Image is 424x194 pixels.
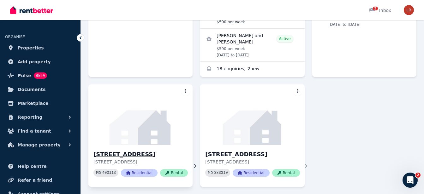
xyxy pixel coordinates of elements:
span: 2 [415,173,421,178]
span: Reporting [18,113,42,121]
h3: [STREET_ADDRESS] [205,150,300,159]
span: Find a tenant [18,127,51,135]
img: 195/293 N Quay, Brisbane City [86,83,195,146]
a: 205/355 Main St, Kangaroo Point[STREET_ADDRESS][STREET_ADDRESS]PID 383310ResidentialRental [200,84,304,187]
code: 383310 [214,171,228,175]
a: Refer a friend [5,174,75,186]
a: Help centre [5,160,75,173]
button: More options [293,87,302,96]
code: 400113 [102,171,116,175]
button: Find a tenant [5,125,75,137]
span: Add property [18,58,51,66]
span: Documents [18,86,46,93]
h3: [STREET_ADDRESS] [93,150,188,159]
div: Inbox [369,7,391,14]
small: PID [96,171,101,174]
span: 2 [373,7,378,10]
a: PulseBETA [5,69,75,82]
p: [STREET_ADDRESS] [205,159,300,165]
span: Help centre [18,163,47,170]
a: Enquiries for 22 Abbott St, Walloon [200,62,304,77]
a: Marketplace [5,97,75,110]
span: Rental [160,169,188,177]
span: Manage property [18,141,61,149]
button: Reporting [5,111,75,123]
img: Leeann Boyan [404,5,414,15]
span: Refer a friend [18,176,52,184]
img: RentBetter [10,5,53,15]
span: ORGANISE [5,35,25,39]
a: Documents [5,83,75,96]
a: 195/293 N Quay, Brisbane City[STREET_ADDRESS][STREET_ADDRESS]PID 400113ResidentialRental [88,84,193,187]
a: Properties [5,42,75,54]
button: More options [181,87,190,96]
span: Marketplace [18,100,48,107]
iframe: Intercom live chat [403,173,418,188]
p: [STREET_ADDRESS] [93,159,188,165]
span: Rental [272,169,300,177]
a: View details for Callum Patterson and Ariana Cooper [200,29,304,61]
img: 205/355 Main St, Kangaroo Point [200,84,304,145]
span: BETA [34,72,47,79]
button: Manage property [5,139,75,151]
span: Residential [233,169,269,177]
a: Add property [5,55,75,68]
small: PID [208,171,213,174]
span: Residential [121,169,158,177]
span: Pulse [18,72,31,79]
span: Properties [18,44,44,52]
